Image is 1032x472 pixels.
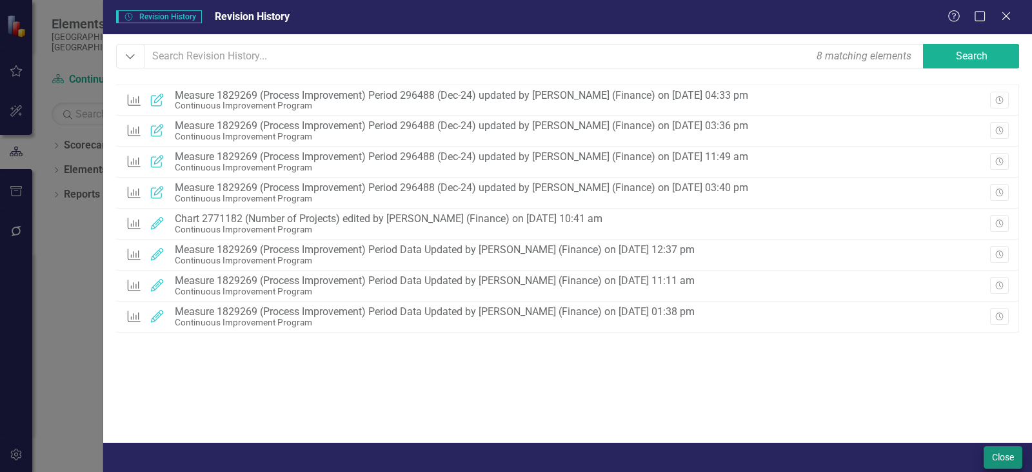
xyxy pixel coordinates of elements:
[175,306,695,318] div: Measure 1829269 (Process Improvement) Period Data Updated by [PERSON_NAME] (Finance) on [DATE] 01...
[175,182,748,194] div: Measure 1829269 (Process Improvement) Period 296488 (Dec-24) updated by [PERSON_NAME] (Finance) o...
[215,10,290,23] span: Revision History
[175,120,748,132] div: Measure 1829269 (Process Improvement) Period 296488 (Dec-24) updated by [PERSON_NAME] (Finance) o...
[175,101,748,110] div: Continuous Improvement Program
[116,10,202,23] span: Revision History
[175,225,602,234] div: Continuous Improvement Program
[175,213,602,225] div: Chart 2771182 (Number of Projects) edited by [PERSON_NAME] (Finance) on [DATE] 10:41 am
[175,132,748,141] div: Continuous Improvement Program
[175,90,748,101] div: Measure 1829269 (Process Improvement) Period 296488 (Dec-24) updated by [PERSON_NAME] (Finance) o...
[175,275,695,287] div: Measure 1829269 (Process Improvement) Period Data Updated by [PERSON_NAME] (Finance) on [DATE] 11...
[175,151,748,163] div: Measure 1829269 (Process Improvement) Period 296488 (Dec-24) updated by [PERSON_NAME] (Finance) o...
[175,244,695,256] div: Measure 1829269 (Process Improvement) Period Data Updated by [PERSON_NAME] (Finance) on [DATE] 12...
[175,163,748,172] div: Continuous Improvement Program
[144,44,925,68] input: Search Revision History...
[175,194,748,203] div: Continuous Improvement Program
[813,45,915,67] div: 8 matching elements
[923,44,1020,68] button: Search
[984,446,1022,469] button: Close
[175,287,695,296] div: Continuous Improvement Program
[175,318,695,327] div: Continuous Improvement Program
[175,256,695,265] div: Continuous Improvement Program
